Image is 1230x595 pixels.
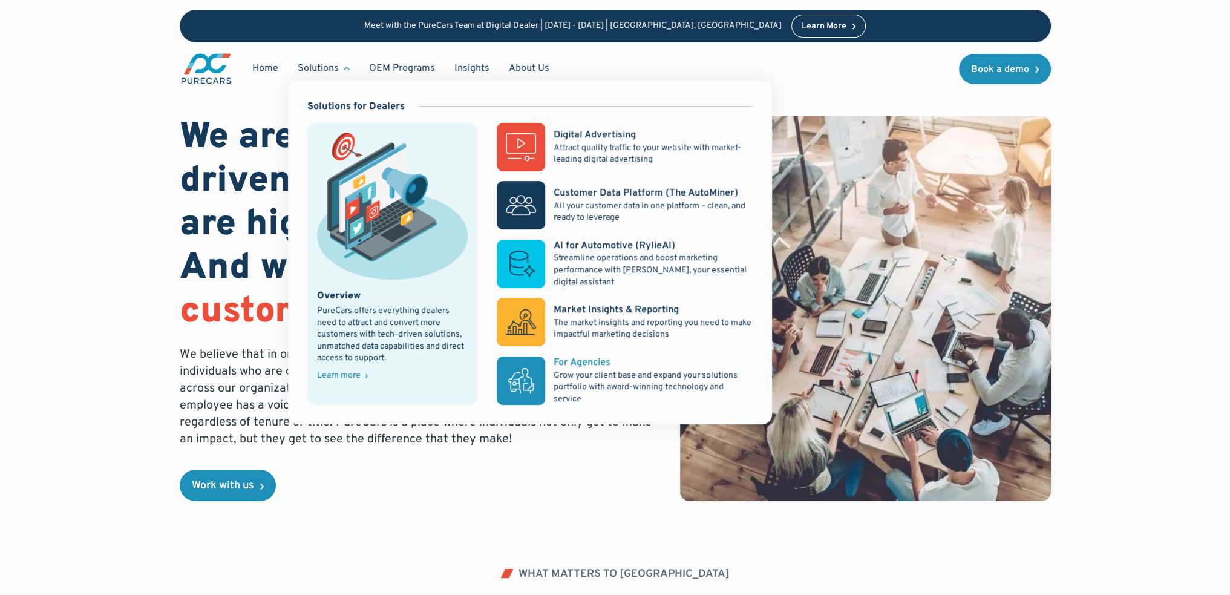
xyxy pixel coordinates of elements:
[364,21,782,31] p: Meet with the PureCars Team at Digital Dealer | [DATE] - [DATE] | [GEOGRAPHIC_DATA], [GEOGRAPHIC_...
[192,481,254,491] div: Work with us
[554,186,738,200] div: Customer Data Platform (The AutoMiner)
[243,57,288,80] a: Home
[554,303,679,317] div: Market Insights & Reporting
[499,57,559,80] a: About Us
[554,356,610,369] div: For Agencies
[180,246,661,335] span: dedicated to our customers
[180,116,661,334] h1: We are innovative. We are driven. We are diverse. We are highly collaborative. And we are .
[554,370,752,406] p: Grow your client base and expand your solutions portfolio with award-winning technology and service
[497,298,752,346] a: Market Insights & ReportingThe market insights and reporting you need to make impactful marketing...
[497,181,752,229] a: Customer Data Platform (The AutoMiner)All your customer data in one platform – clean, and ready t...
[359,57,445,80] a: OEM Programs
[180,52,233,85] a: main
[180,470,276,501] a: Work with us
[497,123,752,171] a: Digital AdvertisingAttract quality traffic to your website with market-leading digital advertising
[959,54,1051,84] a: Book a demo
[180,52,233,85] img: purecars logo
[317,305,468,364] div: PureCars offers everything dealers need to attract and convert more customers with tech-driven so...
[680,116,1050,501] img: bird eye view of a team working together
[317,289,361,303] div: Overview
[971,65,1029,74] div: Book a demo
[317,372,361,380] div: Learn more
[497,356,752,405] a: For AgenciesGrow your client base and expand your solutions portfolio with award-winning technolo...
[317,133,468,279] img: marketing illustration showing social media channels and campaigns
[554,142,752,166] p: Attract quality traffic to your website with market-leading digital advertising
[518,569,730,580] div: WHAT MATTERS TO [GEOGRAPHIC_DATA]
[288,57,359,80] div: Solutions
[307,123,478,405] a: marketing illustration showing social media channels and campaignsOverviewPureCars offers everyth...
[554,128,636,142] div: Digital Advertising
[802,22,846,31] div: Learn More
[554,239,675,252] div: AI for Automotive (RylieAI)
[554,317,752,341] p: The market insights and reporting you need to make impactful marketing decisions
[298,62,339,75] div: Solutions
[497,239,752,288] a: AI for Automotive (RylieAI)Streamline operations and boost marketing performance with [PERSON_NAM...
[554,252,752,288] p: Streamline operations and boost marketing performance with [PERSON_NAME], your essential digital ...
[554,200,752,224] p: All your customer data in one platform – clean, and ready to leverage
[791,15,866,38] a: Learn More
[288,81,772,425] nav: Solutions
[180,346,661,448] p: We believe that in order to disrupt our industry, it is crucial to build teams with individuals w...
[445,57,499,80] a: Insights
[307,100,405,113] div: Solutions for Dealers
